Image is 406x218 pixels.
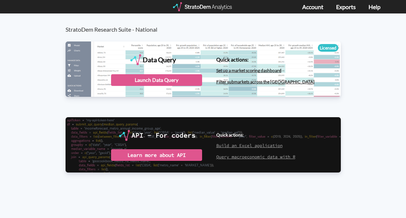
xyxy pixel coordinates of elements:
[216,154,295,159] a: Query macroeconomic data with R
[216,68,281,73] a: Set up a market scoring dashboard
[336,3,356,10] a: Exports
[111,74,202,86] div: Launch Data Query
[216,143,283,148] a: Build an Excel application
[368,3,381,10] a: Help
[216,79,315,84] a: Filter submarkets across the [GEOGRAPHIC_DATA]
[216,57,315,62] h4: Quick actions:
[302,3,323,10] a: Account
[111,149,202,161] div: Learn more about API
[143,54,176,65] div: Data Query
[131,130,196,141] div: API - For coders
[66,13,348,33] h3: StratoDem Research Suite - National
[318,44,338,52] div: Licensed
[216,132,295,137] h4: Quick actions:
